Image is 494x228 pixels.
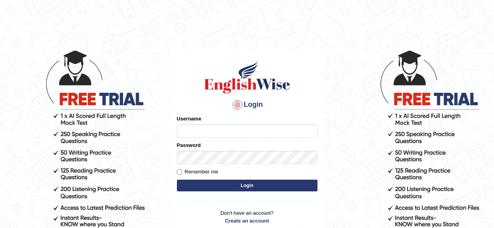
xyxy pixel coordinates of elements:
[177,99,317,111] h4: Login
[177,170,182,175] input: Remember me
[203,60,292,95] img: Logo of English Wise sign in for intelligent practice with AI
[177,168,218,176] label: Remember me
[177,115,202,122] label: Username
[177,141,201,149] label: Password
[177,180,317,191] button: Login
[177,217,317,224] a: Create an account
